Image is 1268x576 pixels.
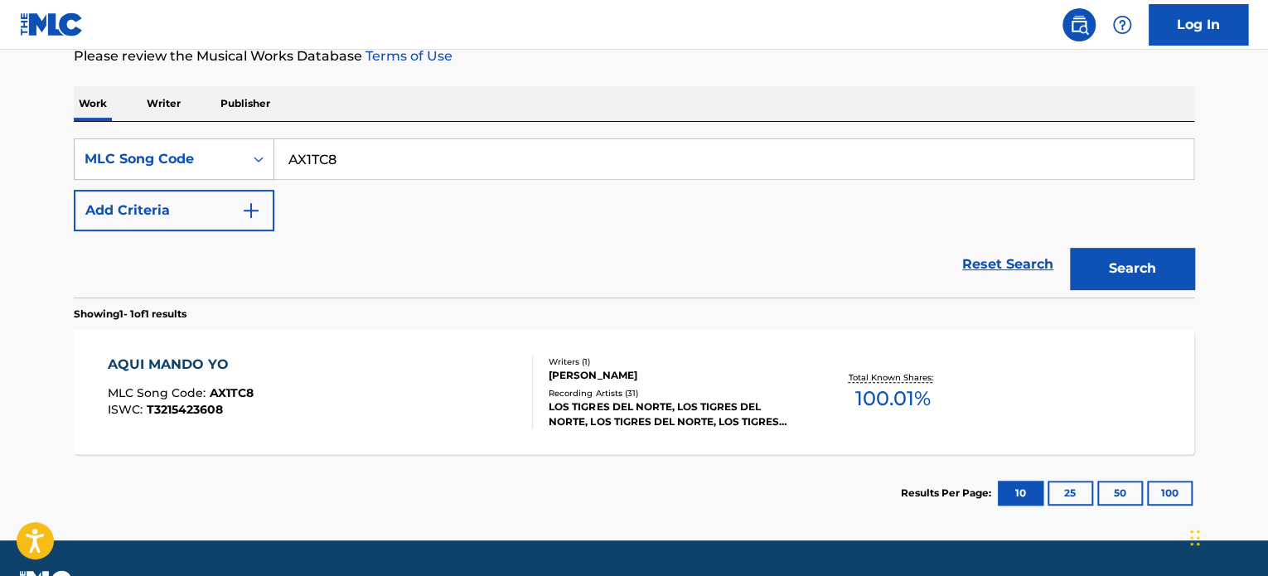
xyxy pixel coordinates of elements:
form: Search Form [74,138,1194,298]
p: Work [74,86,112,121]
span: T3215423608 [147,402,223,417]
a: Reset Search [954,246,1062,283]
a: Terms of Use [362,48,453,64]
a: Log In [1149,4,1248,46]
div: AQUI MANDO YO [108,355,254,375]
button: 25 [1048,481,1093,506]
p: Writer [142,86,186,121]
div: LOS TIGRES DEL NORTE, LOS TIGRES DEL NORTE, LOS TIGRES DEL NORTE, LOS TIGRES DEL NORTE, LOS TIGRE... [549,399,799,429]
img: 9d2ae6d4665cec9f34b9.svg [241,201,261,220]
p: Please review the Musical Works Database [74,46,1194,66]
span: AX1TC8 [210,385,254,400]
div: Drag [1190,513,1200,563]
div: Recording Artists ( 31 ) [549,387,799,399]
img: help [1112,15,1132,35]
a: Public Search [1062,8,1096,41]
p: Total Known Shares: [848,371,936,384]
button: 10 [998,481,1043,506]
p: Showing 1 - 1 of 1 results [74,307,186,322]
span: 100.01 % [854,384,930,414]
a: AQUI MANDO YOMLC Song Code:AX1TC8ISWC:T3215423608Writers (1)[PERSON_NAME]Recording Artists (31)LO... [74,330,1194,454]
button: Search [1070,248,1194,289]
span: MLC Song Code : [108,385,210,400]
iframe: Chat Widget [1185,496,1268,576]
img: MLC Logo [20,12,84,36]
div: Help [1106,8,1139,41]
p: Results Per Page: [901,486,995,501]
p: Publisher [215,86,275,121]
span: ISWC : [108,402,147,417]
div: Writers ( 1 ) [549,356,799,368]
button: Add Criteria [74,190,274,231]
button: 50 [1097,481,1143,506]
div: MLC Song Code [85,149,234,169]
div: [PERSON_NAME] [549,368,799,383]
button: 100 [1147,481,1193,506]
img: search [1069,15,1089,35]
